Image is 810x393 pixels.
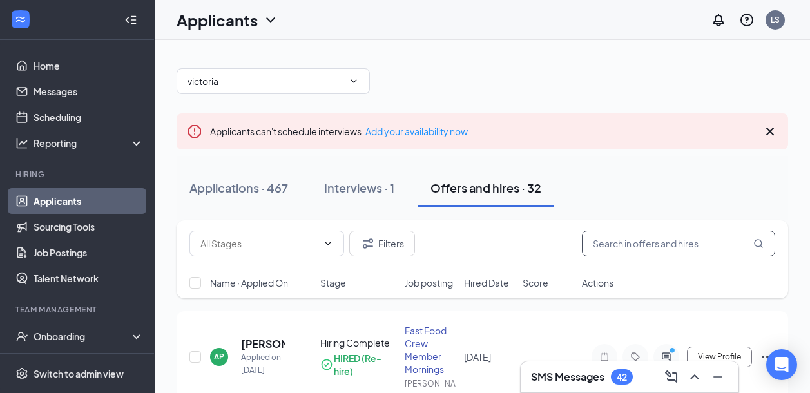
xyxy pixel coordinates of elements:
input: All Job Postings [188,74,343,88]
span: Actions [582,276,613,289]
svg: Note [597,352,612,362]
a: Team [34,349,144,375]
div: Applied on [DATE] [241,351,285,377]
svg: Minimize [710,369,726,385]
svg: MagnifyingGlass [753,238,764,249]
span: Score [523,276,548,289]
input: All Stages [200,236,318,251]
svg: ChevronDown [263,12,278,28]
a: Applicants [34,188,144,214]
div: Hiring Complete [320,336,397,349]
a: Job Postings [34,240,144,265]
a: Scheduling [34,104,144,130]
span: [DATE] [464,351,491,363]
div: 42 [617,372,627,383]
a: Home [34,53,144,79]
span: Name · Applied On [210,276,288,289]
div: Hiring [15,169,141,180]
h5: [PERSON_NAME] [241,337,285,351]
svg: PrimaryDot [666,347,682,357]
svg: Notifications [711,12,726,28]
svg: QuestionInfo [739,12,755,28]
button: ChevronUp [684,367,705,387]
svg: Error [187,124,202,139]
div: Applications · 467 [189,180,288,196]
button: ComposeMessage [661,367,682,387]
svg: ComposeMessage [664,369,679,385]
div: Interviews · 1 [324,180,394,196]
svg: Collapse [124,14,137,26]
svg: Settings [15,367,28,380]
span: Stage [320,276,346,289]
svg: Tag [628,352,643,362]
svg: ChevronDown [349,76,359,86]
h3: SMS Messages [531,370,604,384]
div: Onboarding [34,330,133,343]
svg: ChevronUp [687,369,702,385]
a: Talent Network [34,265,144,291]
div: Offers and hires · 32 [430,180,541,196]
svg: ActiveChat [659,352,674,362]
div: Fast Food Crew Member Mornings [405,324,456,376]
a: Sourcing Tools [34,214,144,240]
div: HIRED (Re-hire) [334,352,397,378]
div: Reporting [34,137,144,149]
input: Search in offers and hires [582,231,775,256]
svg: Ellipses [760,349,775,365]
a: Add your availability now [365,126,468,137]
div: LS [771,14,780,25]
svg: UserCheck [15,330,28,343]
svg: Cross [762,124,778,139]
div: Switch to admin view [34,367,124,380]
h1: Applicants [177,9,258,31]
div: AP [214,351,224,362]
div: Team Management [15,304,141,315]
button: Minimize [708,367,728,387]
svg: Analysis [15,137,28,149]
button: Filter Filters [349,231,415,256]
svg: Filter [360,236,376,251]
a: Messages [34,79,144,104]
svg: ChevronDown [323,238,333,249]
span: Job posting [405,276,453,289]
div: Open Intercom Messenger [766,349,797,380]
span: Hired Date [464,276,509,289]
svg: CheckmarkCircle [320,358,333,371]
div: [PERSON_NAME] [405,378,456,389]
button: View Profile [687,347,752,367]
svg: WorkstreamLogo [14,13,27,26]
span: View Profile [698,352,741,361]
span: Applicants can't schedule interviews. [210,126,468,137]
